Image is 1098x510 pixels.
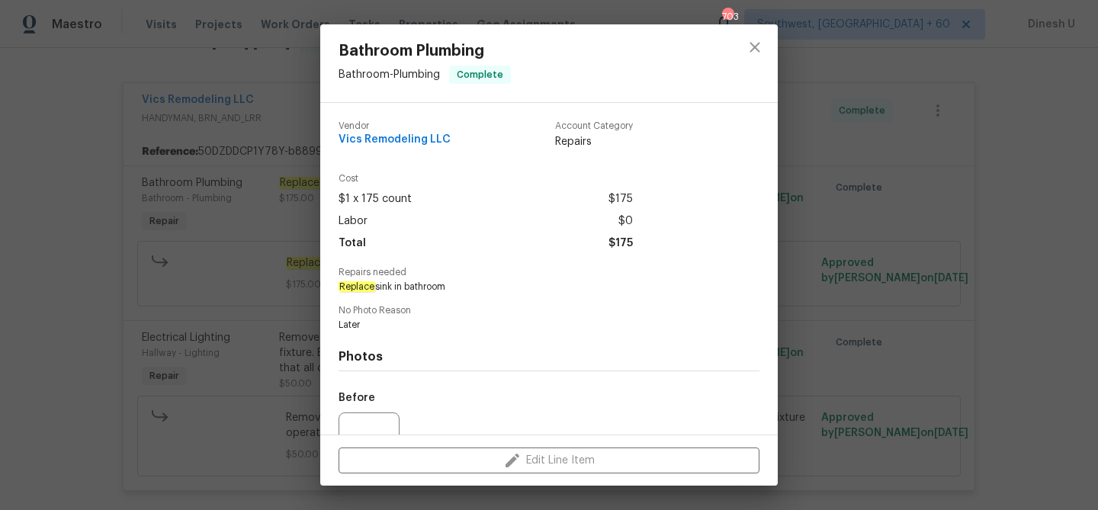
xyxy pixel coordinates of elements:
[339,281,375,292] em: Replace
[339,121,451,131] span: Vendor
[339,268,759,277] span: Repairs needed
[339,69,440,80] span: Bathroom - Plumbing
[339,188,412,210] span: $1 x 175 count
[618,210,633,233] span: $0
[555,134,633,149] span: Repairs
[339,210,368,233] span: Labor
[451,67,509,82] span: Complete
[339,134,451,146] span: Vics Remodeling LLC
[339,393,375,403] h5: Before
[339,306,759,316] span: No Photo Reason
[737,29,773,66] button: close
[339,349,759,364] h4: Photos
[608,233,633,255] span: $175
[339,319,718,332] span: Later
[555,121,633,131] span: Account Category
[339,43,511,59] span: Bathroom Plumbing
[722,9,733,24] div: 703
[608,188,633,210] span: $175
[339,233,366,255] span: Total
[339,281,718,293] span: sink in bathroom
[339,174,633,184] span: Cost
